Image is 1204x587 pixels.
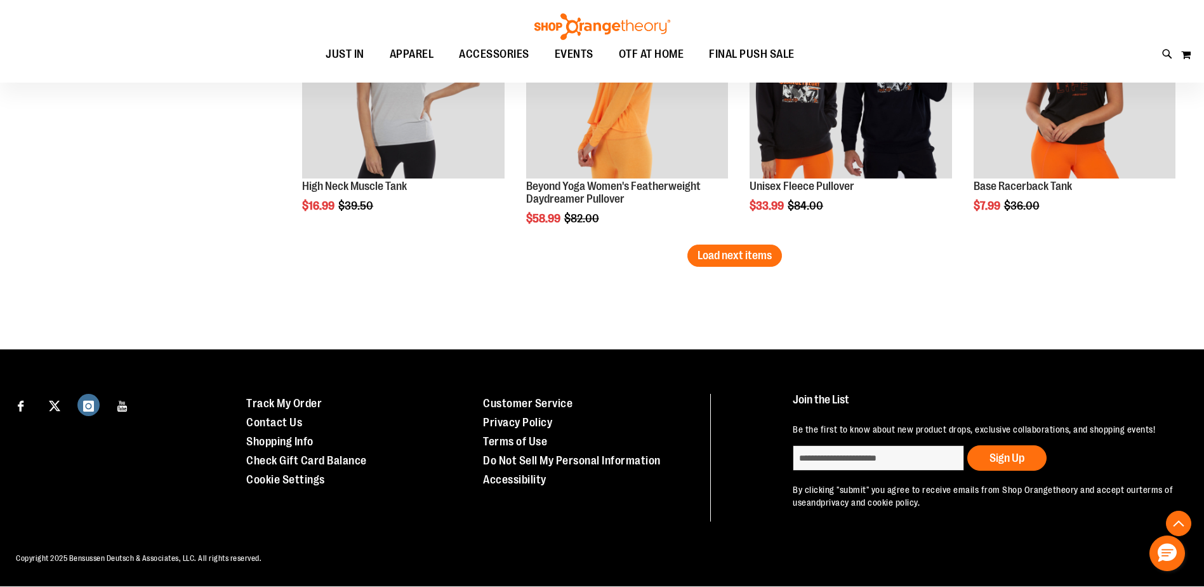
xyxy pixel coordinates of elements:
[526,212,562,225] span: $58.99
[246,397,322,410] a: Track My Order
[788,199,825,212] span: $84.00
[709,40,795,69] span: FINAL PUSH SALE
[750,199,786,212] span: $33.99
[687,245,782,267] button: Load next items
[750,180,854,192] a: Unisex Fleece Pullover
[821,497,920,508] a: privacy and cookie policy.
[338,199,375,212] span: $39.50
[10,394,32,416] a: Visit our Facebook page
[483,435,547,448] a: Terms of Use
[483,454,661,467] a: Do Not Sell My Personal Information
[302,199,336,212] span: $16.99
[390,40,434,69] span: APPAREL
[326,40,364,69] span: JUST IN
[793,423,1175,436] p: Be the first to know about new product drops, exclusive collaborations, and shopping events!
[246,416,302,429] a: Contact Us
[377,40,447,69] a: APPAREL
[483,473,546,486] a: Accessibility
[483,416,552,429] a: Privacy Policy
[1149,536,1185,571] button: Hello, have a question? Let’s chat.
[967,445,1047,471] button: Sign Up
[313,40,377,69] a: JUST IN
[974,199,1002,212] span: $7.99
[696,40,807,69] a: FINAL PUSH SALE
[483,397,572,410] a: Customer Service
[1004,199,1042,212] span: $36.00
[542,40,606,69] a: EVENTS
[555,40,593,69] span: EVENTS
[44,394,66,416] a: Visit our X page
[1166,511,1191,536] button: Back To Top
[302,180,407,192] a: High Neck Muscle Tank
[459,40,529,69] span: ACCESSORIES
[526,180,701,205] a: Beyond Yoga Women's Featherweight Daydreamer Pullover
[606,40,697,69] a: OTF AT HOME
[16,554,261,563] span: Copyright 2025 Bensussen Deutsch & Associates, LLC. All rights reserved.
[793,483,1175,509] p: By clicking "submit" you agree to receive emails from Shop Orangetheory and accept our and
[989,452,1024,464] span: Sign Up
[446,40,542,69] a: ACCESSORIES
[974,180,1072,192] a: Base Racerback Tank
[246,473,325,486] a: Cookie Settings
[77,394,100,416] a: Visit our Instagram page
[533,13,672,40] img: Shop Orangetheory
[49,400,60,412] img: Twitter
[793,445,964,471] input: enter email
[698,249,772,262] span: Load next items
[246,435,314,448] a: Shopping Info
[793,394,1175,417] h4: Join the List
[619,40,684,69] span: OTF AT HOME
[112,394,134,416] a: Visit our Youtube page
[564,212,601,225] span: $82.00
[246,454,367,467] a: Check Gift Card Balance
